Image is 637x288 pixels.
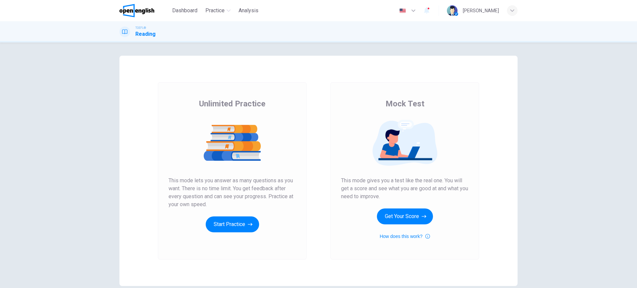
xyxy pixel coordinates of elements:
[236,5,261,17] button: Analysis
[135,30,156,38] h1: Reading
[341,177,468,201] span: This mode gives you a test like the real one. You will get a score and see what you are good at a...
[380,232,430,240] button: How does this work?
[386,98,424,109] span: Mock Test
[398,8,407,13] img: en
[169,177,296,208] span: This mode lets you answer as many questions as you want. There is no time limit. You get feedback...
[119,4,170,17] a: OpenEnglish logo
[377,208,433,224] button: Get Your Score
[206,216,259,232] button: Start Practice
[119,4,154,17] img: OpenEnglish logo
[447,5,458,16] img: Profile picture
[463,7,499,15] div: [PERSON_NAME]
[199,98,265,109] span: Unlimited Practice
[172,7,197,15] span: Dashboard
[203,5,233,17] button: Practice
[135,26,146,30] span: TOEFL®
[205,7,225,15] span: Practice
[239,7,258,15] span: Analysis
[170,5,200,17] button: Dashboard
